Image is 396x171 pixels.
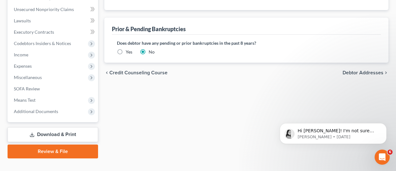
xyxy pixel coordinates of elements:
a: Download & Print [8,127,98,142]
button: chevron_left Credit Counseling Course [104,70,168,75]
span: Miscellaneous [14,75,42,80]
iframe: Intercom live chat [375,150,390,165]
span: Means Test [14,97,36,103]
span: Executory Contracts [14,29,54,35]
span: SOFA Review [14,86,40,91]
label: No [149,49,155,55]
span: 6 [388,150,393,155]
label: Yes [126,49,132,55]
a: Executory Contracts [9,26,98,38]
a: Lawsuits [9,15,98,26]
span: Expenses [14,63,32,69]
span: Unsecured Nonpriority Claims [14,7,74,12]
span: Debtor Addresses [343,70,383,75]
i: chevron_right [383,70,388,75]
span: Credit Counseling Course [109,70,168,75]
span: Codebtors Insiders & Notices [14,41,71,46]
label: Does debtor have any pending or prior bankruptcies in the past 8 years? [117,40,376,46]
iframe: Intercom notifications message [270,110,396,154]
button: Debtor Addresses chevron_right [343,70,388,75]
i: chevron_left [104,70,109,75]
span: Income [14,52,28,57]
span: Additional Documents [14,109,58,114]
span: Lawsuits [14,18,31,23]
a: Unsecured Nonpriority Claims [9,4,98,15]
a: SOFA Review [9,83,98,94]
a: Review & File [8,145,98,158]
div: Prior & Pending Bankruptcies [112,25,186,33]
